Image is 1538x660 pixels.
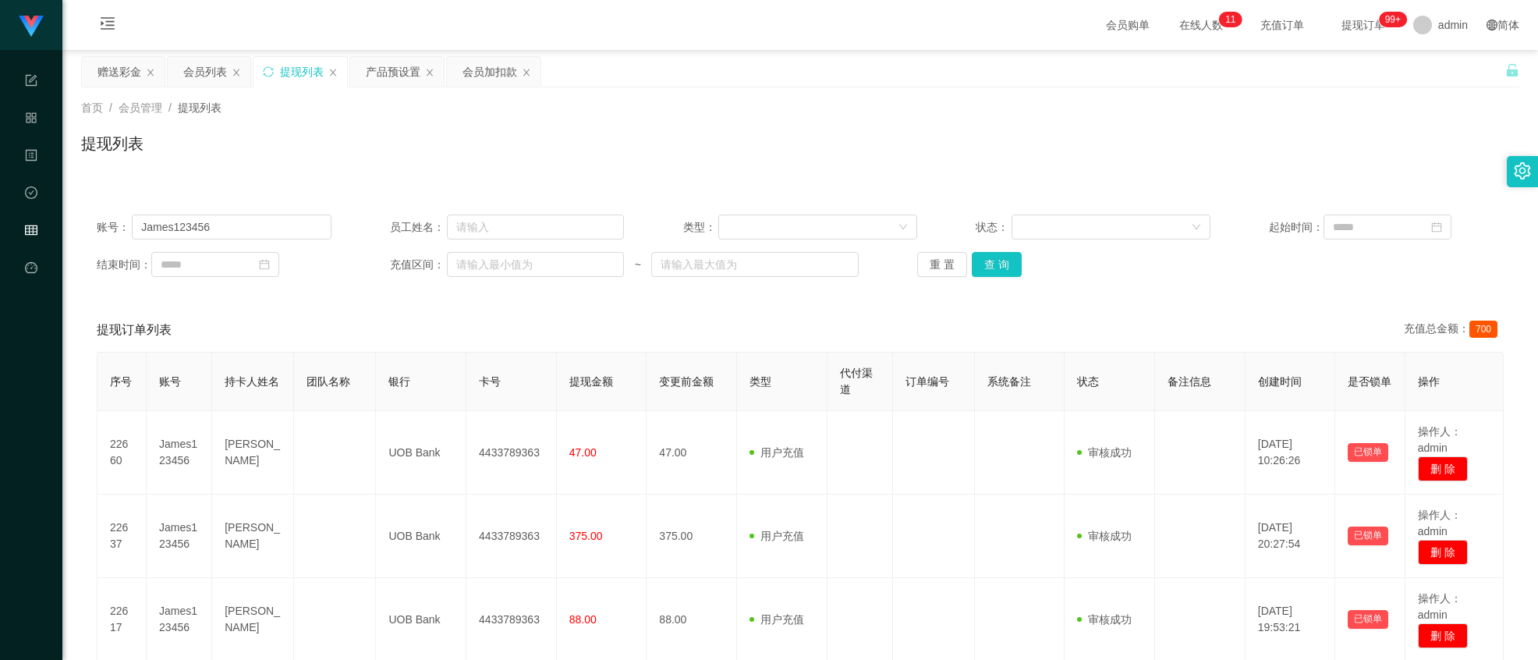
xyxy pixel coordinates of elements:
[1418,592,1462,621] span: 操作人：admin
[1171,20,1231,30] span: 在线人数
[147,495,212,578] td: James123456
[97,411,147,495] td: 22660
[212,495,294,578] td: [PERSON_NAME]
[132,215,331,240] input: 请输入
[225,375,279,388] span: 持卡人姓名
[1487,20,1497,30] i: 图标: global
[1225,12,1231,27] p: 1
[976,219,1012,236] span: 状态：
[840,367,873,396] span: 代付渠道
[81,1,134,51] i: 图标: menu-unfold
[1348,527,1388,545] button: 已锁单
[178,101,221,114] span: 提现列表
[1253,20,1312,30] span: 充值订单
[25,253,37,410] a: 图标: dashboard平台首页
[25,187,37,326] span: 数据中心
[569,530,603,542] span: 375.00
[917,252,967,277] button: 重 置
[1269,219,1324,236] span: 起始时间：
[1348,610,1388,629] button: 已锁单
[388,375,410,388] span: 银行
[147,411,212,495] td: James123456
[1168,375,1211,388] span: 备注信息
[366,57,420,87] div: 产品预设置
[19,16,44,37] img: logo.9652507e.png
[25,217,37,248] i: 图标: table
[1514,162,1531,179] i: 图标: setting
[97,219,132,236] span: 账号：
[280,57,324,87] div: 提现列表
[479,375,501,388] span: 卡号
[647,411,737,495] td: 47.00
[307,375,350,388] span: 团队名称
[97,495,147,578] td: 22637
[750,613,804,626] span: 用户充值
[1418,623,1468,648] button: 删 除
[1404,321,1504,339] div: 充值总金额：
[1246,495,1336,578] td: [DATE] 20:27:54
[110,375,132,388] span: 序号
[1231,12,1236,27] p: 1
[1348,443,1388,462] button: 已锁单
[750,375,771,388] span: 类型
[25,112,37,251] span: 产品管理
[1258,375,1302,388] span: 创建时间
[1077,613,1132,626] span: 审核成功
[447,215,624,240] input: 请输入
[232,68,241,77] i: 图标: close
[328,68,338,77] i: 图标: close
[647,495,737,578] td: 375.00
[569,375,613,388] span: 提现金额
[1334,20,1393,30] span: 提现订单
[462,57,517,87] div: 会员加扣款
[390,219,447,236] span: 员工姓名：
[25,150,37,289] span: 内容中心
[905,375,949,388] span: 订单编号
[212,411,294,495] td: [PERSON_NAME]
[425,68,434,77] i: 图标: close
[683,219,719,236] span: 类型：
[1418,425,1462,454] span: 操作人：admin
[390,257,447,273] span: 充值区间：
[159,375,181,388] span: 账号
[1219,12,1242,27] sup: 11
[1418,375,1440,388] span: 操作
[1077,530,1132,542] span: 审核成功
[1418,456,1468,481] button: 删 除
[81,132,144,155] h1: 提现列表
[109,101,112,114] span: /
[659,375,714,388] span: 变更前金额
[119,101,162,114] span: 会员管理
[447,252,624,277] input: 请输入最小值为
[624,257,651,273] span: ~
[183,57,227,87] div: 会员列表
[1192,222,1201,233] i: 图标: down
[25,105,37,136] i: 图标: appstore-o
[97,321,172,339] span: 提现订单列表
[1431,222,1442,232] i: 图标: calendar
[1348,375,1391,388] span: 是否锁单
[972,252,1022,277] button: 查 询
[1418,540,1468,565] button: 删 除
[1379,12,1407,27] sup: 1170
[987,375,1031,388] span: 系统备注
[466,495,557,578] td: 4433789363
[1246,411,1336,495] td: [DATE] 10:26:26
[1469,321,1497,338] span: 700
[146,68,155,77] i: 图标: close
[1077,446,1132,459] span: 审核成功
[750,446,804,459] span: 用户充值
[25,179,37,211] i: 图标: check-circle-o
[522,68,531,77] i: 图标: close
[81,101,103,114] span: 首页
[1077,375,1099,388] span: 状态
[25,142,37,173] i: 图标: profile
[259,259,270,270] i: 图标: calendar
[466,411,557,495] td: 4433789363
[569,446,597,459] span: 47.00
[750,530,804,542] span: 用户充值
[376,495,466,578] td: UOB Bank
[97,57,141,87] div: 赠送彩金
[651,252,859,277] input: 请输入最大值为
[898,222,908,233] i: 图标: down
